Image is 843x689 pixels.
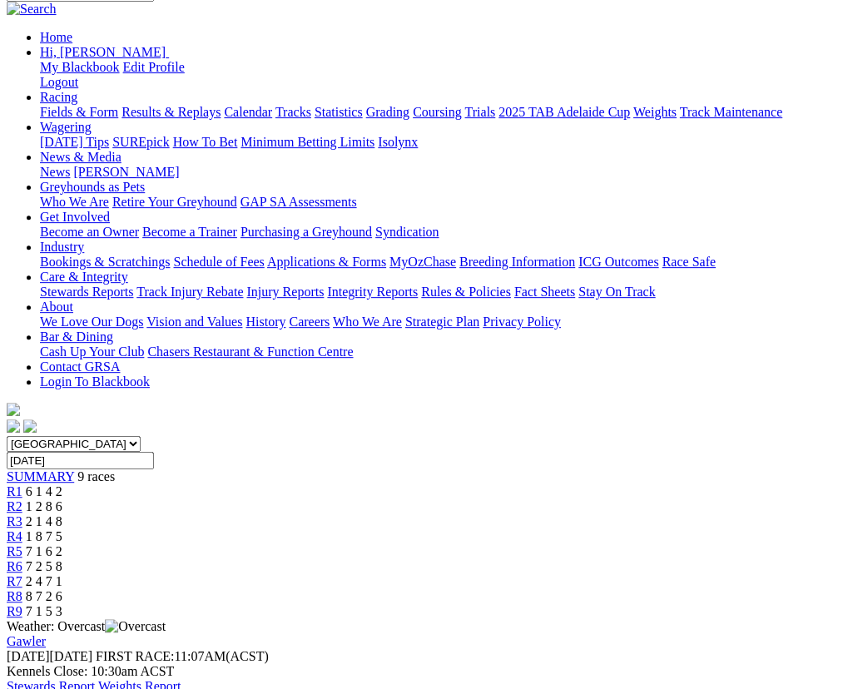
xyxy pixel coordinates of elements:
[241,135,374,149] a: Minimum Betting Limits
[7,664,836,679] div: Kennels Close: 10:30am ACST
[112,195,237,209] a: Retire Your Greyhound
[40,210,110,224] a: Get Involved
[23,419,37,433] img: twitter.svg
[327,285,418,299] a: Integrity Reports
[40,300,73,314] a: About
[662,255,715,269] a: Race Safe
[7,2,57,17] img: Search
[40,135,836,150] div: Wagering
[7,589,22,603] a: R8
[40,374,150,389] a: Login To Blackbook
[40,105,836,120] div: Racing
[40,120,92,134] a: Wagering
[40,315,836,330] div: About
[40,45,169,59] a: Hi, [PERSON_NAME]
[498,105,630,119] a: 2025 TAB Adelaide Cup
[275,105,311,119] a: Tracks
[40,195,109,209] a: Who We Are
[147,344,353,359] a: Chasers Restaurant & Function Centre
[26,604,62,618] span: 7 1 5 3
[7,403,20,416] img: logo-grsa-white.png
[7,514,22,528] a: R3
[405,315,479,329] a: Strategic Plan
[40,135,109,149] a: [DATE] Tips
[40,344,836,359] div: Bar & Dining
[40,255,836,270] div: Industry
[578,255,658,269] a: ICG Outcomes
[77,469,115,483] span: 9 races
[26,574,62,588] span: 2 4 7 1
[40,45,166,59] span: Hi, [PERSON_NAME]
[40,359,120,374] a: Contact GRSA
[105,619,166,634] img: Overcast
[7,604,22,618] a: R9
[40,255,170,269] a: Bookings & Scratchings
[378,135,418,149] a: Isolynx
[389,255,456,269] a: MyOzChase
[142,225,237,239] a: Become a Trainer
[464,105,495,119] a: Trials
[73,165,179,179] a: [PERSON_NAME]
[7,484,22,498] a: R1
[40,315,143,329] a: We Love Our Dogs
[40,165,836,180] div: News & Media
[7,529,22,543] a: R4
[40,330,113,344] a: Bar & Dining
[40,105,118,119] a: Fields & Form
[40,270,128,284] a: Care & Integrity
[267,255,386,269] a: Applications & Forms
[633,105,677,119] a: Weights
[173,135,238,149] a: How To Bet
[40,90,77,104] a: Racing
[26,529,62,543] span: 1 8 7 5
[40,285,836,300] div: Care & Integrity
[40,225,836,240] div: Get Involved
[289,315,330,329] a: Careers
[7,649,92,663] span: [DATE]
[121,105,221,119] a: Results & Replays
[578,285,655,299] a: Stay On Track
[96,649,269,663] span: 11:07AM(ACST)
[224,105,272,119] a: Calendar
[7,452,154,469] input: Select date
[413,105,462,119] a: Coursing
[26,544,62,558] span: 7 1 6 2
[7,649,50,663] span: [DATE]
[7,544,22,558] a: R5
[366,105,409,119] a: Grading
[40,180,145,194] a: Greyhounds as Pets
[26,559,62,573] span: 7 2 5 8
[246,285,324,299] a: Injury Reports
[146,315,242,329] a: Vision and Values
[241,195,357,209] a: GAP SA Assessments
[7,559,22,573] a: R6
[40,165,70,179] a: News
[7,574,22,588] a: R7
[7,619,166,633] span: Weather: Overcast
[123,60,185,74] a: Edit Profile
[40,285,133,299] a: Stewards Reports
[375,225,439,239] a: Syndication
[40,344,144,359] a: Cash Up Your Club
[26,589,62,603] span: 8 7 2 6
[26,514,62,528] span: 2 1 4 8
[40,225,139,239] a: Become an Owner
[26,499,62,513] span: 1 2 8 6
[40,240,84,254] a: Industry
[7,499,22,513] span: R2
[7,469,74,483] a: SUMMARY
[483,315,561,329] a: Privacy Policy
[40,60,120,74] a: My Blackbook
[40,150,121,164] a: News & Media
[459,255,575,269] a: Breeding Information
[315,105,363,119] a: Statistics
